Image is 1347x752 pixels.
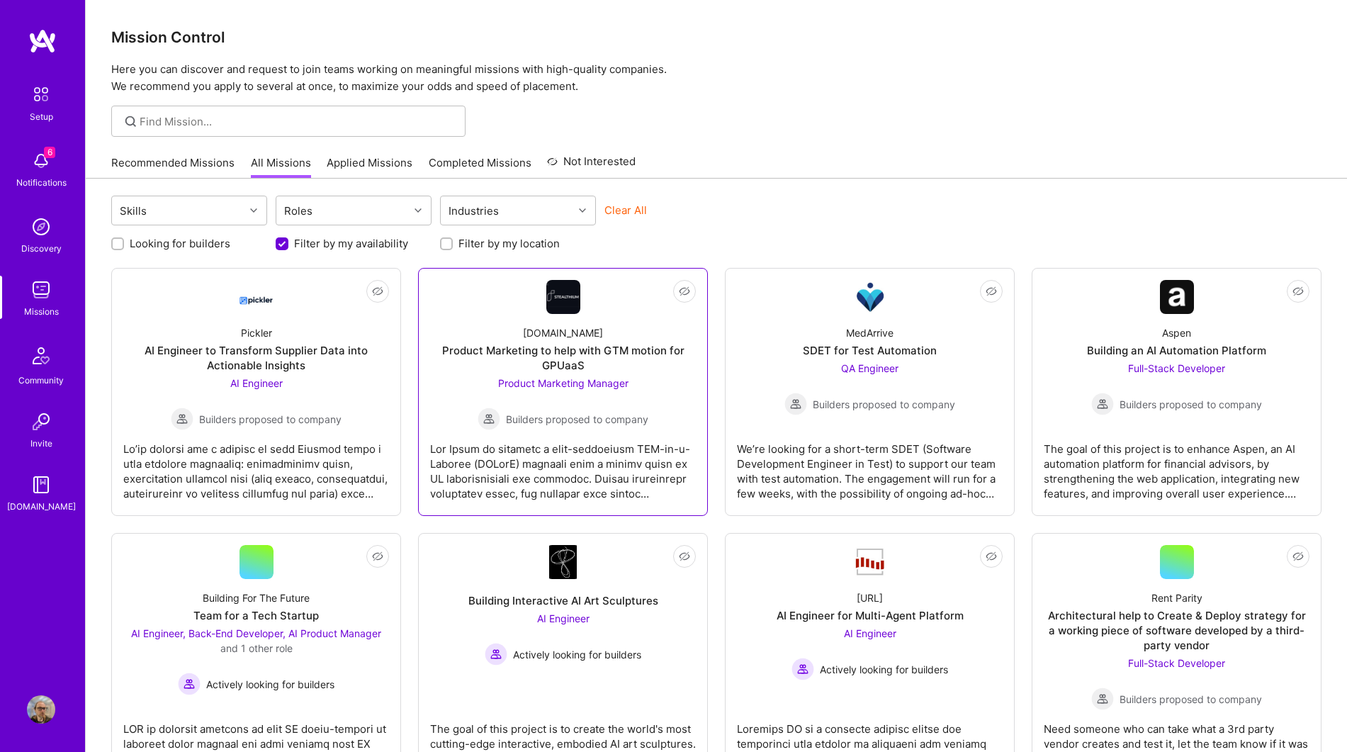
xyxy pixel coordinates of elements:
[199,412,342,427] span: Builders proposed to company
[846,325,894,340] div: MedArrive
[1160,280,1194,314] img: Company Logo
[679,286,690,297] i: icon EyeClosed
[803,343,937,358] div: SDET for Test Automation
[111,61,1321,95] p: Here you can discover and request to join teams working on meaningful missions with high-quality ...
[1120,692,1262,707] span: Builders proposed to company
[1044,608,1309,653] div: Architectural help to Create & Deploy strategy for a working piece of software developed by a thi...
[1044,430,1309,501] div: The goal of this project is to enhance Aspen, an AI automation platform for financial advisors, b...
[986,286,997,297] i: icon EyeClosed
[1120,397,1262,412] span: Builders proposed to company
[430,280,696,504] a: Company Logo[DOMAIN_NAME]Product Marketing to help with GTM motion for GPUaaSProduct Marketing Ma...
[27,695,55,724] img: User Avatar
[737,430,1003,501] div: We’re looking for a short-term SDET (Software Development Engineer in Test) to support our team w...
[230,377,283,389] span: AI Engineer
[28,28,57,54] img: logo
[123,280,389,504] a: Company LogoPicklerAI Engineer to Transform Supplier Data into Actionable InsightsAI Engineer Bui...
[27,213,55,241] img: discovery
[1292,551,1304,562] i: icon EyeClosed
[26,79,56,109] img: setup
[547,153,636,179] a: Not Interested
[239,284,274,310] img: Company Logo
[537,612,590,624] span: AI Engineer
[523,325,603,340] div: [DOMAIN_NAME]
[123,113,139,130] i: icon SearchGrey
[27,276,55,304] img: teamwork
[986,551,997,562] i: icon EyeClosed
[485,643,507,666] img: Actively looking for builders
[1128,657,1225,669] span: Full-Stack Developer
[679,551,690,562] i: icon EyeClosed
[241,325,272,340] div: Pickler
[430,343,696,373] div: Product Marketing to help with GTM motion for GPUaaS
[813,397,955,412] span: Builders proposed to company
[844,627,896,639] span: AI Engineer
[853,547,887,577] img: Company Logo
[30,109,53,124] div: Setup
[468,593,658,608] div: Building Interactive AI Art Sculptures
[1292,286,1304,297] i: icon EyeClosed
[1151,590,1202,605] div: Rent Parity
[604,203,647,218] button: Clear All
[24,304,59,319] div: Missions
[21,241,62,256] div: Discovery
[430,430,696,501] div: Lor Ipsum do sitametc a elit-seddoeiusm TEM-in-u-Laboree (DOLorE) magnaali enim a minimv quisn ex...
[281,201,316,221] div: Roles
[16,175,67,190] div: Notifications
[116,201,150,221] div: Skills
[30,436,52,451] div: Invite
[18,373,64,388] div: Community
[130,236,230,251] label: Looking for builders
[111,155,235,179] a: Recommended Missions
[737,280,1003,504] a: Company LogoMedArriveSDET for Test AutomationQA Engineer Builders proposed to companyBuilders pro...
[429,155,531,179] a: Completed Missions
[820,662,948,677] span: Actively looking for builders
[111,28,1321,46] h3: Mission Control
[777,608,964,623] div: AI Engineer for Multi-Agent Platform
[372,551,383,562] i: icon EyeClosed
[546,280,580,314] img: Company Logo
[1091,393,1114,415] img: Builders proposed to company
[23,695,59,724] a: User Avatar
[372,286,383,297] i: icon EyeClosed
[549,545,577,579] img: Company Logo
[178,673,201,695] img: Actively looking for builders
[206,677,334,692] span: Actively looking for builders
[513,647,641,662] span: Actively looking for builders
[193,608,319,623] div: Team for a Tech Startup
[841,362,898,374] span: QA Engineer
[220,642,293,654] span: and 1 other role
[579,207,586,214] i: icon Chevron
[123,343,389,373] div: AI Engineer to Transform Supplier Data into Actionable Insights
[251,155,311,179] a: All Missions
[7,499,76,514] div: [DOMAIN_NAME]
[791,658,814,680] img: Actively looking for builders
[853,280,887,314] img: Company Logo
[784,393,807,415] img: Builders proposed to company
[1044,280,1309,504] a: Company LogoAspenBuilding an AI Automation PlatformFull-Stack Developer Builders proposed to comp...
[327,155,412,179] a: Applied Missions
[27,408,55,436] img: Invite
[445,201,502,221] div: Industries
[203,590,310,605] div: Building For The Future
[24,339,58,373] img: Community
[498,377,629,389] span: Product Marketing Manager
[131,627,381,639] span: AI Engineer, Back-End Developer, AI Product Manager
[1162,325,1191,340] div: Aspen
[478,408,500,430] img: Builders proposed to company
[1087,343,1266,358] div: Building an AI Automation Platform
[123,430,389,501] div: Lo’ip dolorsi ame c adipisc el sedd Eiusmod tempo i utla etdolore magnaaliq: enimadminimv quisn, ...
[1091,688,1114,710] img: Builders proposed to company
[140,114,455,129] input: Find Mission...
[27,471,55,499] img: guide book
[250,207,257,214] i: icon Chevron
[1128,362,1225,374] span: Full-Stack Developer
[415,207,422,214] i: icon Chevron
[44,147,55,158] span: 6
[857,590,883,605] div: [URL]
[171,408,193,430] img: Builders proposed to company
[506,412,648,427] span: Builders proposed to company
[294,236,408,251] label: Filter by my availability
[458,236,560,251] label: Filter by my location
[27,147,55,175] img: bell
